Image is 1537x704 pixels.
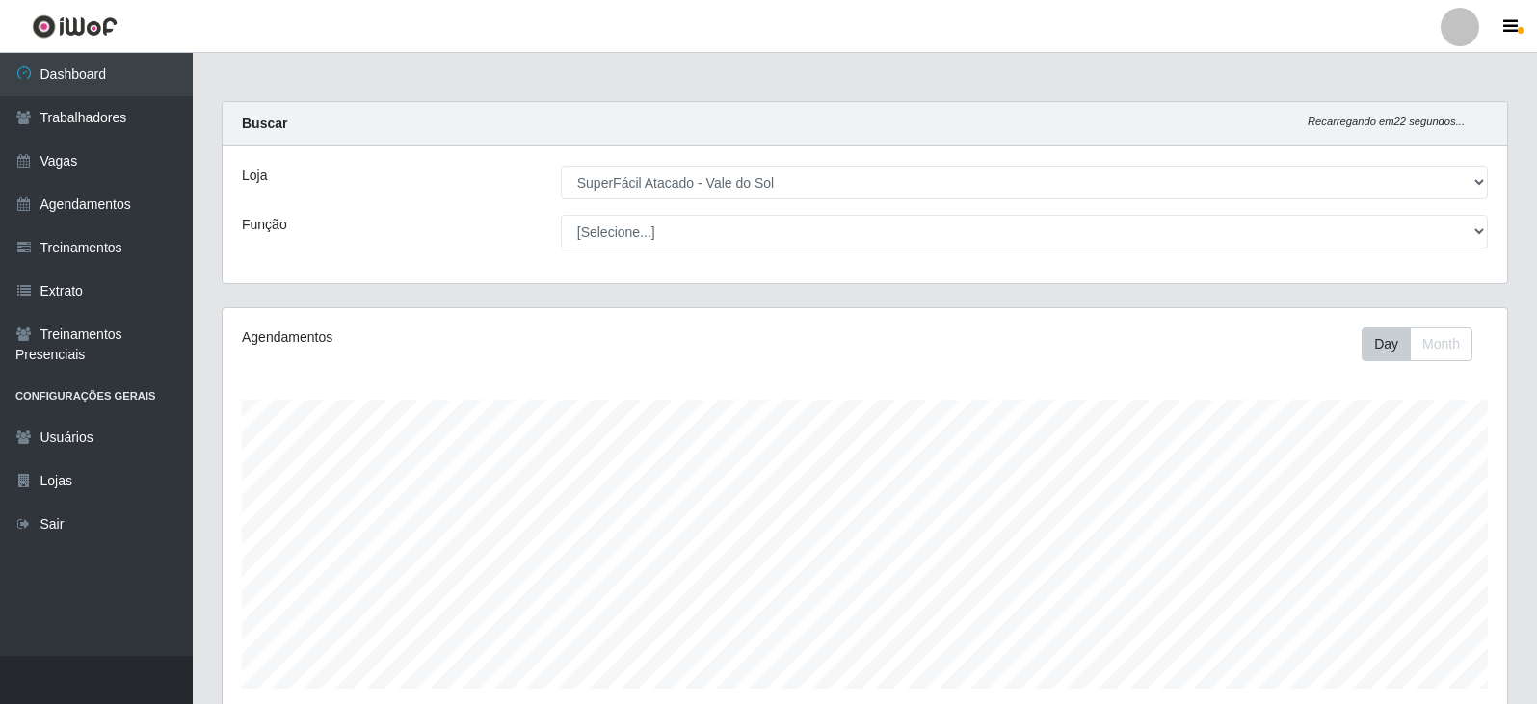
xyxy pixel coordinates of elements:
button: Month [1410,327,1472,361]
img: CoreUI Logo [32,14,118,39]
label: Loja [242,166,267,186]
button: Day [1362,327,1411,361]
div: Toolbar with button groups [1362,327,1488,361]
i: Recarregando em 22 segundos... [1308,116,1465,127]
div: First group [1362,327,1472,361]
label: Função [242,215,287,235]
div: Agendamentos [242,327,744,348]
strong: Buscar [242,116,287,131]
